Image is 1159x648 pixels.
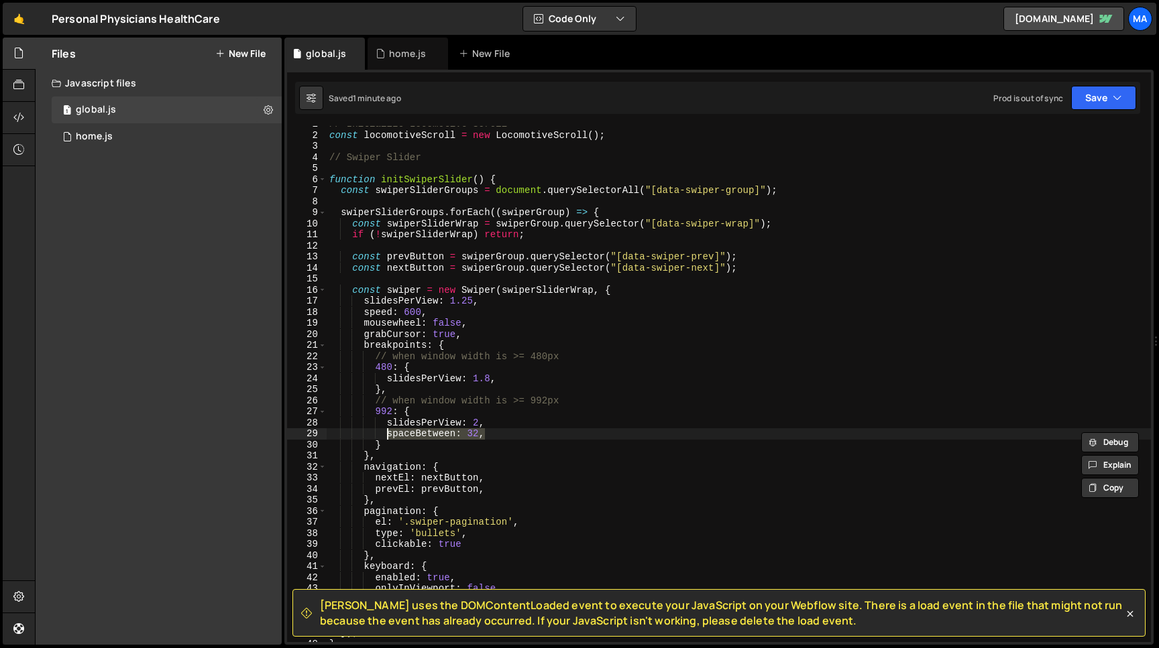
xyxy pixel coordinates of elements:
[287,185,327,196] div: 7
[287,539,327,550] div: 39
[287,417,327,429] div: 28
[287,373,327,385] div: 24
[523,7,636,31] button: Code Only
[52,123,282,150] div: 17171/47431.js
[1071,86,1136,110] button: Save
[1128,7,1152,31] a: Ma
[52,11,220,27] div: Personal Physicians HealthCare
[63,106,71,117] span: 1
[287,130,327,141] div: 2
[389,47,426,60] div: home.js
[287,207,327,218] div: 9
[36,70,282,96] div: Javascript files
[287,627,327,639] div: 47
[287,263,327,274] div: 14
[287,384,327,395] div: 25
[287,550,327,562] div: 40
[287,440,327,451] div: 30
[287,152,327,164] div: 4
[287,307,327,318] div: 18
[287,406,327,417] div: 27
[993,92,1063,104] div: Prod is out of sync
[287,218,327,230] div: 10
[287,506,327,517] div: 36
[76,104,116,116] div: global.js
[287,141,327,152] div: 3
[52,96,282,123] div: 17171/47430.js
[287,484,327,495] div: 34
[287,517,327,528] div: 37
[287,351,327,363] div: 22
[287,450,327,462] div: 31
[287,196,327,208] div: 8
[287,273,327,285] div: 15
[287,174,327,186] div: 6
[287,329,327,340] div: 20
[306,47,346,60] div: global.js
[353,92,401,104] div: 1 minute ago
[287,495,327,506] div: 35
[287,395,327,407] div: 26
[52,46,76,61] h2: Files
[287,528,327,539] div: 38
[287,472,327,484] div: 33
[287,251,327,263] div: 13
[1081,455,1139,475] button: Explain
[287,617,327,628] div: 46
[1081,478,1139,498] button: Copy
[287,428,327,440] div: 29
[215,48,266,59] button: New File
[287,229,327,241] div: 11
[287,583,327,594] div: 43
[1081,432,1139,452] button: Debug
[287,594,327,606] div: 44
[287,296,327,307] div: 17
[287,241,327,252] div: 12
[287,163,327,174] div: 5
[287,318,327,329] div: 19
[287,340,327,351] div: 21
[459,47,515,60] div: New File
[1003,7,1124,31] a: [DOMAIN_NAME]
[320,598,1123,628] span: [PERSON_NAME] uses the DOMContentLoaded event to execute your JavaScript on your Webflow site. Th...
[76,131,113,143] div: home.js
[329,92,401,104] div: Saved
[287,462,327,473] div: 32
[287,561,327,572] div: 41
[287,572,327,584] div: 42
[287,605,327,617] div: 45
[3,3,36,35] a: 🤙
[287,285,327,296] div: 16
[287,362,327,373] div: 23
